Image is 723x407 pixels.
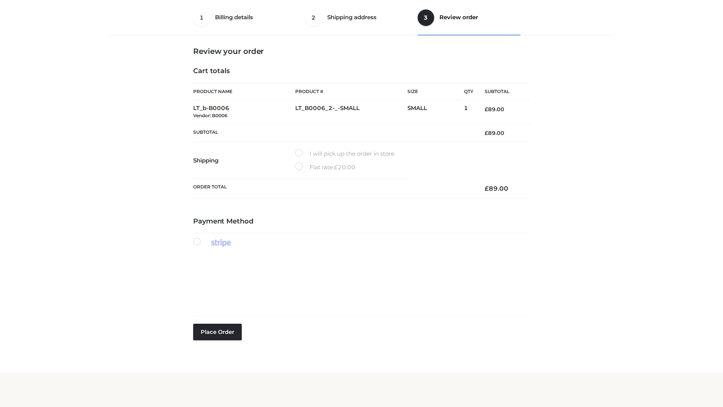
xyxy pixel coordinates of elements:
[295,83,407,100] th: Product #
[485,185,508,192] bdi: 89.00
[295,149,395,159] label: I will pick up the order in store.
[485,106,488,113] span: £
[193,47,530,56] h3: Review your order
[464,83,473,100] th: Qty
[193,324,242,340] button: Place order
[485,130,504,136] bdi: 89.00
[193,113,227,118] small: Vendor: B0006
[485,185,489,192] span: £
[334,164,355,171] bdi: 20.00
[192,256,528,303] iframe: Secure payment input frame
[193,217,530,226] h4: Payment Method
[295,162,355,172] label: Flat rate:
[485,106,504,113] bdi: 89.00
[473,83,530,100] th: Subtotal
[334,164,338,171] span: £
[485,130,488,136] span: £
[407,100,464,124] td: SMALL
[193,83,295,100] th: Product Name
[295,100,407,124] td: LT_B0006_2-_-SMALL
[193,67,530,75] h4: Cart totals
[407,83,460,100] th: Size
[193,124,473,142] th: Subtotal
[193,142,295,179] th: Shipping
[193,100,295,124] td: LT_b-B0006
[193,179,473,199] th: Order Total
[464,100,473,124] td: 1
